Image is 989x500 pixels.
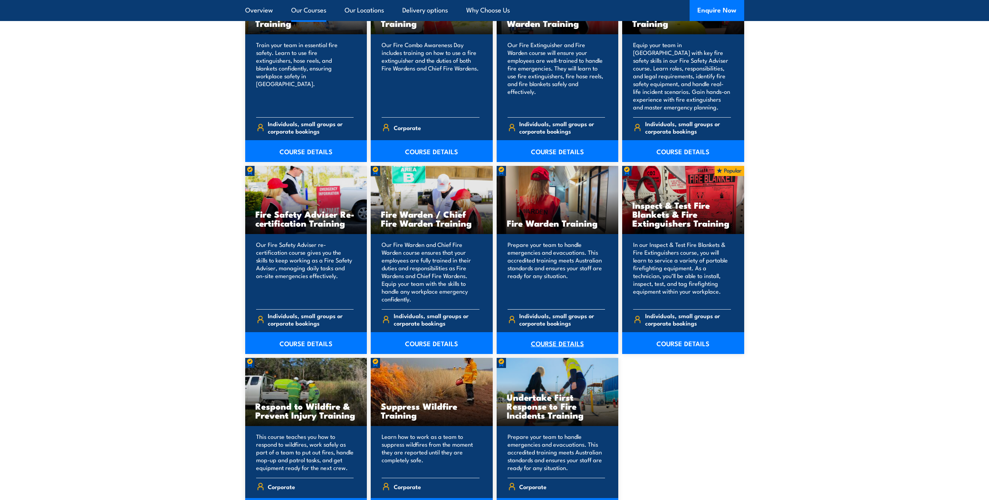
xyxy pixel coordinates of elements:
h3: Respond to Wildfire & Prevent Injury Training [255,401,357,419]
h3: Inspect & Test Fire Blankets & Fire Extinguishers Training [632,201,734,227]
h3: Fire Warden / Chief Fire Warden Training [381,210,483,227]
a: COURSE DETAILS [371,332,493,354]
a: COURSE DETAILS [622,140,744,162]
p: This course teaches you how to respond to wildfires, work safely as part of a team to put out fir... [256,433,354,472]
p: In our Inspect & Test Fire Blankets & Fire Extinguishers course, you will learn to service a vari... [633,241,731,303]
span: Individuals, small groups or corporate bookings [645,312,731,327]
a: COURSE DETAILS [245,140,367,162]
h3: Fire Safety Adviser Re-certification Training [255,210,357,227]
h3: Suppress Wildfire Training [381,401,483,419]
a: COURSE DETAILS [497,140,619,162]
span: Corporate [394,121,421,134]
p: Our Fire Combo Awareness Day includes training on how to use a fire extinguisher and the duties o... [382,41,479,111]
h3: Fire Safety Adviser Training [632,10,734,28]
a: COURSE DETAILS [245,332,367,354]
p: Our Fire Safety Adviser re-certification course gives you the skills to keep working as a Fire Sa... [256,241,354,303]
span: Individuals, small groups or corporate bookings [268,312,354,327]
h3: Fire Extinguisher Training [255,10,357,28]
span: Individuals, small groups or corporate bookings [394,312,479,327]
p: Our Fire Warden and Chief Fire Warden course ensures that your employees are fully trained in the... [382,241,479,303]
span: Corporate [394,481,421,493]
a: COURSE DETAILS [371,140,493,162]
p: Prepare your team to handle emergencies and evacuations. This accredited training meets Australia... [508,433,605,472]
a: COURSE DETAILS [622,332,744,354]
p: Train your team in essential fire safety. Learn to use fire extinguishers, hose reels, and blanke... [256,41,354,111]
p: Learn how to work as a team to suppress wildfires from the moment they are reported until they ar... [382,433,479,472]
span: Individuals, small groups or corporate bookings [519,120,605,135]
span: Corporate [268,481,295,493]
span: Corporate [519,481,547,493]
h3: Fire Warden Training [507,218,609,227]
h3: Fire Extinguisher / Fire Warden Training [507,10,609,28]
h3: Undertake First Response to Fire Incidents Training [507,393,609,419]
p: Our Fire Extinguisher and Fire Warden course will ensure your employees are well-trained to handl... [508,41,605,111]
p: Prepare your team to handle emergencies and evacuations. This accredited training meets Australia... [508,241,605,303]
p: Equip your team in [GEOGRAPHIC_DATA] with key fire safety skills in our Fire Safety Adviser cours... [633,41,731,111]
span: Individuals, small groups or corporate bookings [268,120,354,135]
span: Individuals, small groups or corporate bookings [645,120,731,135]
span: Individuals, small groups or corporate bookings [519,312,605,327]
a: COURSE DETAILS [497,332,619,354]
